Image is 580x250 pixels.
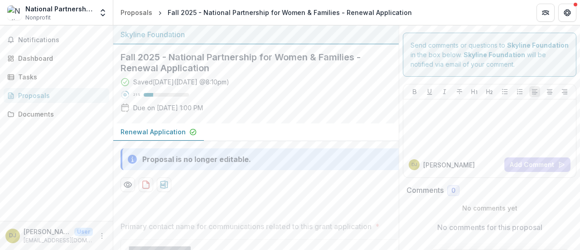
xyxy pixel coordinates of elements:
[121,221,372,232] p: Primary contact name for communications related to this grant application
[504,157,570,172] button: Add Comment
[121,8,152,17] div: Proposals
[499,86,510,97] button: Bullet List
[18,72,102,82] div: Tasks
[437,222,542,233] p: No comments for this proposal
[559,86,570,97] button: Align Right
[409,86,420,97] button: Bold
[139,177,153,192] button: download-proposal
[529,86,540,97] button: Align Left
[168,8,412,17] div: Fall 2025 - National Partnership for Women & Families - Renewal Application
[24,236,93,245] p: [EMAIL_ADDRESS][DOMAIN_NAME]
[484,86,495,97] button: Heading 2
[24,227,71,236] p: [PERSON_NAME]
[451,187,455,195] span: 0
[25,14,51,22] span: Nonprofit
[121,177,135,192] button: Preview 7e578401-7606-4604-982e-d215bca84554-0.pdf
[121,127,186,137] p: Renewal Application
[403,33,576,77] div: Send comments or questions to in the box below. will be notified via email of your comment.
[423,160,475,170] p: [PERSON_NAME]
[133,103,203,113] p: Due on [DATE] 1:00 PM
[424,86,435,97] button: Underline
[9,233,16,239] div: Danielle Hosein Johnson
[406,186,444,195] h2: Comments
[4,69,109,84] a: Tasks
[507,41,569,49] strong: Skyline Foundation
[544,86,555,97] button: Align Center
[558,4,576,22] button: Get Help
[121,29,391,40] div: Skyline Foundation
[18,109,102,119] div: Documents
[18,91,102,100] div: Proposals
[406,203,573,213] p: No comments yet
[97,230,107,241] button: More
[464,51,525,59] strong: Skyline Foundation
[4,107,109,122] a: Documents
[514,86,525,97] button: Ordered List
[117,6,416,19] nav: breadcrumb
[454,86,465,97] button: Strike
[25,4,93,14] div: National Partnership for Women & Families
[4,51,109,66] a: Dashboard
[536,4,555,22] button: Partners
[121,52,377,74] h2: Fall 2025 - National Partnership for Women & Families - Renewal Application
[439,86,450,97] button: Italicize
[18,54,102,63] div: Dashboard
[157,177,171,192] button: download-proposal
[142,154,251,165] div: Proposal is no longer editable.
[74,228,93,236] p: User
[133,77,229,87] div: Saved [DATE] ( [DATE] @ 8:10pm )
[18,36,106,44] span: Notifications
[469,86,480,97] button: Heading 1
[97,4,109,22] button: Open entity switcher
[411,162,417,167] div: Danielle Hosein Johnson
[4,88,109,103] a: Proposals
[117,6,156,19] a: Proposals
[4,33,109,47] button: Notifications
[7,5,22,20] img: National Partnership for Women & Families
[133,92,140,98] p: 21 %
